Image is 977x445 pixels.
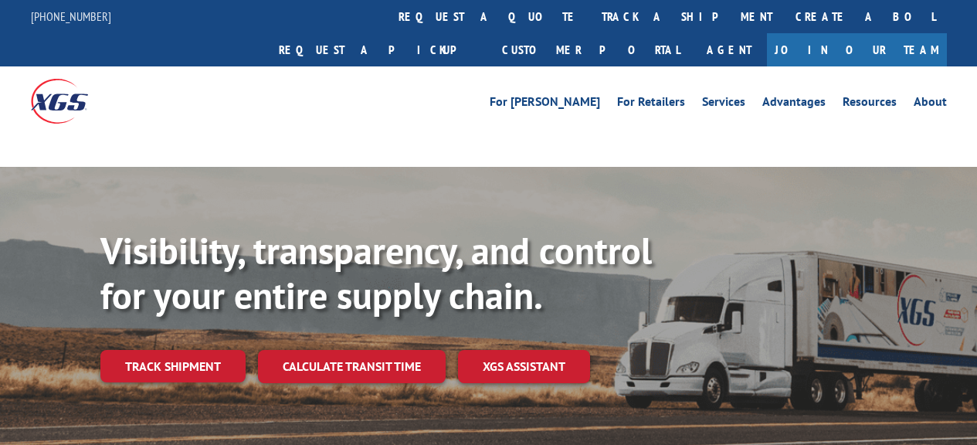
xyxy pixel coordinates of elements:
a: Services [702,96,745,113]
b: Visibility, transparency, and control for your entire supply chain. [100,226,652,319]
a: Advantages [762,96,826,113]
a: Track shipment [100,350,246,382]
a: About [914,96,947,113]
a: For Retailers [617,96,685,113]
a: Join Our Team [767,33,947,66]
a: For [PERSON_NAME] [490,96,600,113]
a: XGS ASSISTANT [458,350,590,383]
a: Request a pickup [267,33,490,66]
a: [PHONE_NUMBER] [31,8,111,24]
a: Customer Portal [490,33,691,66]
a: Calculate transit time [258,350,446,383]
a: Agent [691,33,767,66]
a: Resources [843,96,897,113]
